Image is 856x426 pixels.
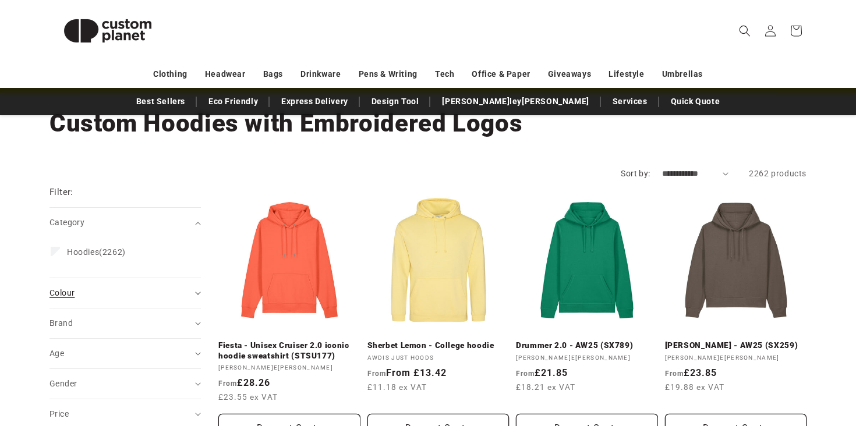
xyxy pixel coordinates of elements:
a: Design Tool [366,91,425,112]
a: Giveaways [548,64,591,84]
h1: Custom Hoodies with Embroidered Logos [49,108,807,139]
img: Custom Planet [49,5,166,57]
a: Drinkware [300,64,341,84]
span: Age [49,349,64,358]
a: Headwear [205,64,246,84]
a: Sherbet Lemon - College hoodie [367,340,510,351]
a: [PERSON_NAME]ley[PERSON_NAME] [436,91,595,112]
span: Category [49,218,84,227]
summary: Colour (0 selected) [49,278,201,308]
a: Drummer 2.0 - AW25 (SX789) [516,340,658,351]
span: (2262) [67,247,126,257]
summary: Category (0 selected) [49,208,201,237]
a: Umbrellas [662,64,703,84]
a: Bags [263,64,283,84]
h2: Filter: [49,186,73,199]
label: Sort by: [621,169,650,178]
a: Office & Paper [472,64,530,84]
span: Colour [49,288,75,297]
a: Express Delivery [275,91,354,112]
a: Fiesta - Unisex Cruiser 2.0 iconic hoodie sweatshirt (STSU177) [218,340,360,361]
a: Lifestyle [609,64,644,84]
span: Gender [49,379,77,388]
a: Quick Quote [665,91,726,112]
a: Eco Friendly [203,91,264,112]
a: Pens & Writing [359,64,418,84]
a: Services [607,91,653,112]
summary: Gender (0 selected) [49,369,201,399]
summary: Brand (0 selected) [49,308,201,338]
span: 2262 products [749,169,807,178]
summary: Search [732,18,758,44]
a: Tech [435,64,454,84]
span: Price [49,409,69,418]
a: Best Sellers [130,91,191,112]
span: Brand [49,318,73,328]
span: Hoodies [67,247,99,257]
iframe: Chat Widget [656,300,856,426]
a: Clothing [153,64,188,84]
summary: Age (0 selected) [49,339,201,368]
